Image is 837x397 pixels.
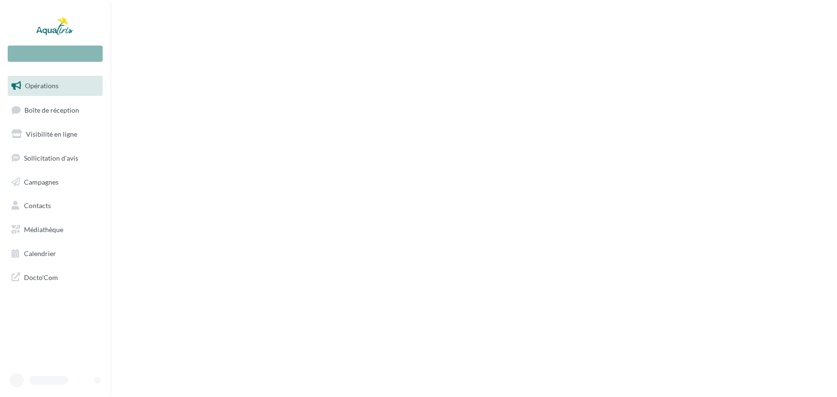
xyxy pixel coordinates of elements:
[6,148,105,168] a: Sollicitation d'avis
[6,124,105,144] a: Visibilité en ligne
[24,105,79,114] span: Boîte de réception
[25,82,59,90] span: Opérations
[24,249,56,257] span: Calendrier
[6,196,105,216] a: Contacts
[24,177,59,186] span: Campagnes
[6,220,105,240] a: Médiathèque
[6,267,105,287] a: Docto'Com
[6,100,105,120] a: Boîte de réception
[6,172,105,192] a: Campagnes
[6,244,105,264] a: Calendrier
[26,130,77,138] span: Visibilité en ligne
[8,46,103,62] div: Nouvelle campagne
[24,225,63,234] span: Médiathèque
[24,271,58,283] span: Docto'Com
[24,201,51,210] span: Contacts
[6,76,105,96] a: Opérations
[24,154,78,162] span: Sollicitation d'avis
